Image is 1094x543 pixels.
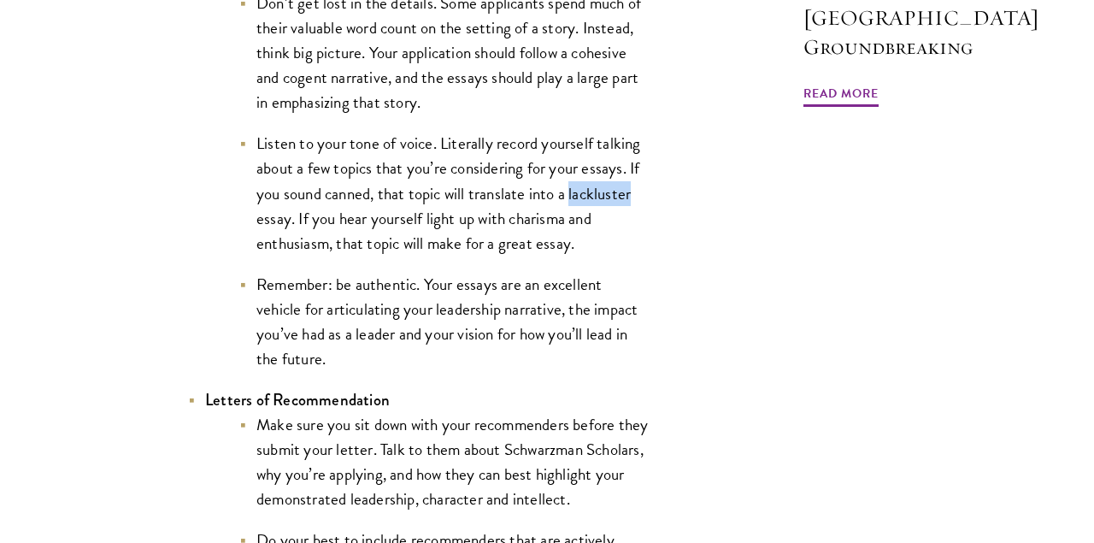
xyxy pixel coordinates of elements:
[205,388,390,411] strong: Letters of Recommendation
[239,131,650,255] li: Listen to your tone of voice. Literally record yourself talking about a few topics that you’re co...
[239,272,650,371] li: Remember: be authentic. Your essays are an excellent vehicle for articulating your leadership nar...
[239,412,650,511] li: Make sure you sit down with your recommenders before they submit your letter. Talk to them about ...
[803,83,879,109] span: Read More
